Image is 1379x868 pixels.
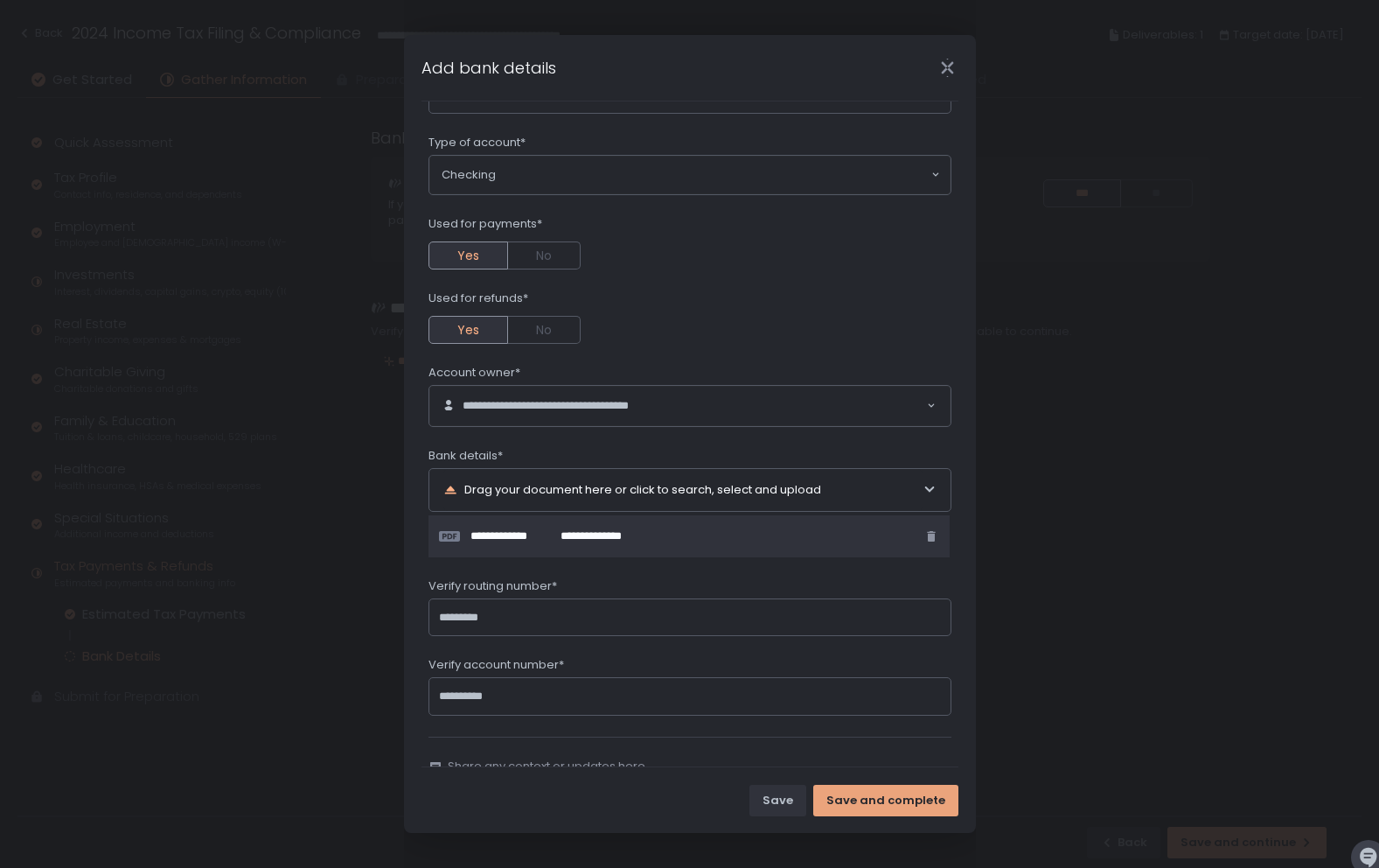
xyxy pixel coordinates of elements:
[428,365,520,381] span: Account owner*
[508,241,581,269] button: No
[428,241,508,269] button: Yes
[428,316,508,344] button: Yes
[428,448,503,464] span: Bank details*
[442,166,496,184] span: Checking
[428,578,557,594] span: Verify routing number*
[813,785,958,816] button: Save and complete
[749,785,806,816] button: Save
[428,216,542,232] span: Used for payments*
[428,657,564,673] span: Verify account number*
[428,290,528,306] span: Used for refunds*
[428,135,526,150] span: Type of account*
[429,386,951,426] div: Search for option
[826,793,945,808] div: Save and complete
[421,56,556,80] h1: Add bank details
[508,316,581,344] button: No
[763,793,793,808] div: Save
[448,759,645,774] span: Share any context or updates here
[676,396,924,416] input: Search for option
[429,156,951,194] div: Search for option
[496,166,930,184] input: Search for option
[920,58,976,78] div: Close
